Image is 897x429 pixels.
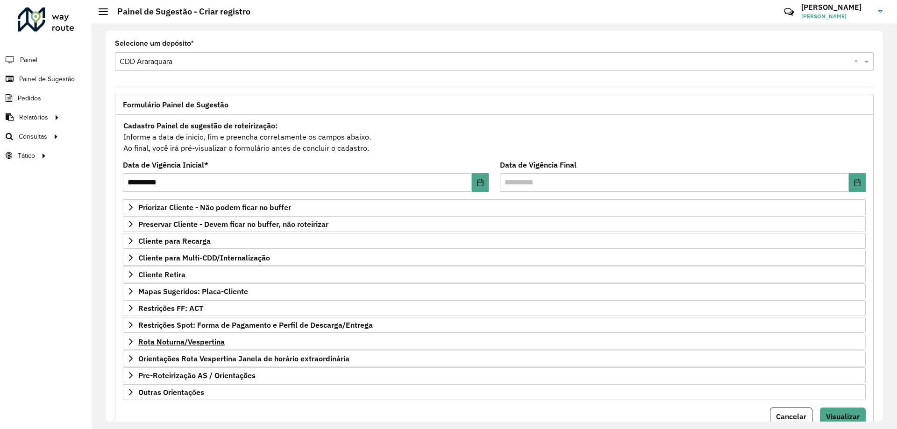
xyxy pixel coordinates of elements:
[138,338,225,345] span: Rota Noturna/Vespertina
[472,173,489,192] button: Choose Date
[123,121,278,130] strong: Cadastro Painel de sugestão de roteirização:
[770,408,812,425] button: Cancelar
[123,233,866,249] a: Cliente para Recarga
[138,204,291,211] span: Priorizar Cliente - Não podem ficar no buffer
[138,304,203,312] span: Restrições FF: ACT
[779,2,799,22] a: Contato Rápido
[123,199,866,215] a: Priorizar Cliente - Não podem ficar no buffer
[115,38,194,49] label: Selecione um depósito
[123,283,866,299] a: Mapas Sugeridos: Placa-Cliente
[138,220,328,228] span: Preservar Cliente - Devem ficar no buffer, não roteirizar
[123,216,866,232] a: Preservar Cliente - Devem ficar no buffer, não roteirizar
[138,388,204,396] span: Outras Orientações
[123,101,228,108] span: Formulário Painel de Sugestão
[849,173,866,192] button: Choose Date
[123,300,866,316] a: Restrições FF: ACT
[123,351,866,366] a: Orientações Rota Vespertina Janela de horário extraordinária
[19,132,47,141] span: Consultas
[18,93,41,103] span: Pedidos
[801,12,871,21] span: [PERSON_NAME]
[18,151,35,161] span: Tático
[138,355,349,362] span: Orientações Rota Vespertina Janela de horário extraordinária
[138,237,211,245] span: Cliente para Recarga
[19,74,75,84] span: Painel de Sugestão
[854,56,862,67] span: Clear all
[138,288,248,295] span: Mapas Sugeridos: Placa-Cliente
[801,3,871,12] h3: [PERSON_NAME]
[776,412,806,421] span: Cancelar
[138,271,185,278] span: Cliente Retira
[123,384,866,400] a: Outras Orientações
[20,55,37,65] span: Painel
[123,267,866,282] a: Cliente Retira
[138,372,256,379] span: Pre-Roteirização AS / Orientações
[123,250,866,266] a: Cliente para Multi-CDD/Internalização
[108,7,250,17] h2: Painel de Sugestão - Criar registro
[826,412,860,421] span: Visualizar
[138,321,373,329] span: Restrições Spot: Forma de Pagamento e Perfil de Descarga/Entrega
[500,159,577,170] label: Data de Vigência Final
[123,159,208,170] label: Data de Vigência Inicial
[138,254,270,261] span: Cliente para Multi-CDD/Internalização
[123,367,866,383] a: Pre-Roteirização AS / Orientações
[123,317,866,333] a: Restrições Spot: Forma de Pagamento e Perfil de Descarga/Entrega
[19,113,48,122] span: Relatórios
[123,334,866,350] a: Rota Noturna/Vespertina
[820,408,866,425] button: Visualizar
[123,120,866,154] div: Informe a data de inicio, fim e preencha corretamente os campos abaixo. Ao final, você irá pré-vi...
